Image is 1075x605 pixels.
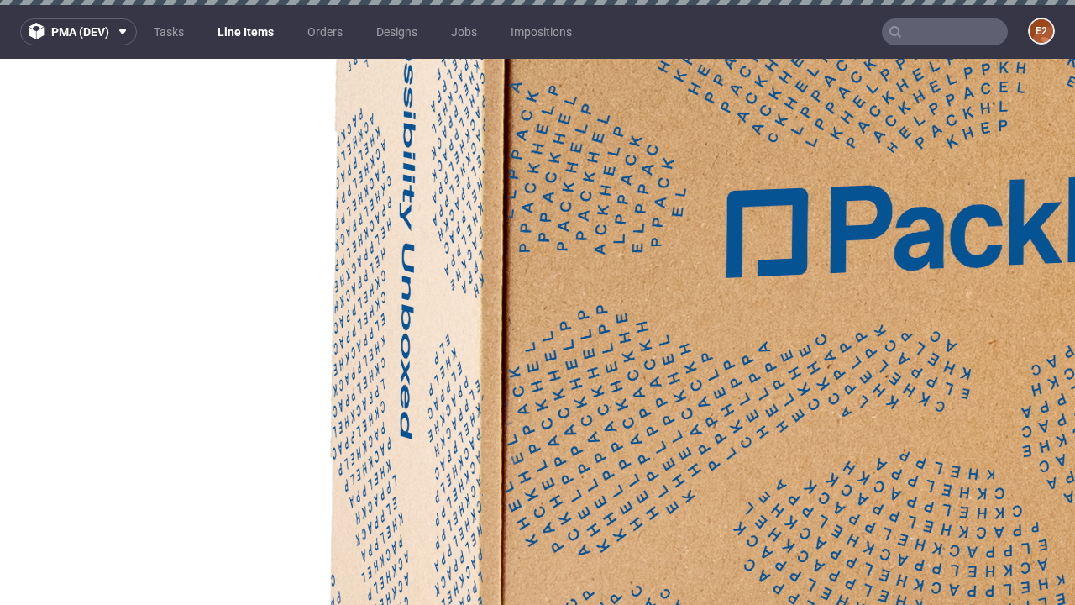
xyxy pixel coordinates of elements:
a: Impositions [501,18,582,45]
button: pma (dev) [20,18,137,45]
span: pma (dev) [51,26,109,38]
a: Jobs [441,18,487,45]
a: Designs [366,18,427,45]
a: Tasks [144,18,194,45]
a: Orders [297,18,353,45]
a: Line Items [207,18,284,45]
figcaption: e2 [1030,19,1053,43]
